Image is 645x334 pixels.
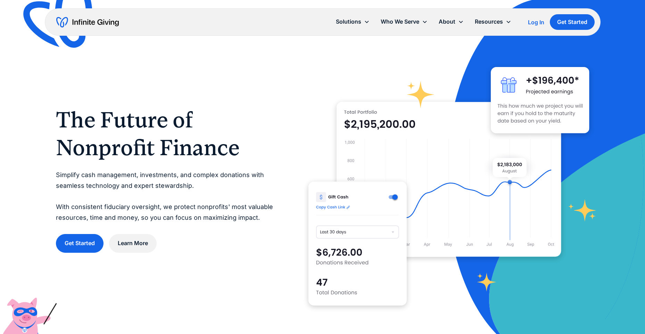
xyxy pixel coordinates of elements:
[56,17,119,28] a: home
[56,234,104,252] a: Get Started
[433,14,469,29] div: About
[381,17,419,26] div: Who We Serve
[56,170,281,223] p: Simplify cash management, investments, and complex donations with seamless technology and expert ...
[528,19,544,25] div: Log In
[336,17,361,26] div: Solutions
[550,14,595,30] a: Get Started
[109,234,157,252] a: Learn More
[439,17,455,26] div: About
[56,106,281,161] h1: The Future of Nonprofit Finance
[528,18,544,26] a: Log In
[337,102,561,257] img: nonprofit donation platform
[475,17,503,26] div: Resources
[308,182,407,306] img: donation software for nonprofits
[469,14,517,29] div: Resources
[330,14,375,29] div: Solutions
[375,14,433,29] div: Who We Serve
[568,199,596,221] img: fundraising star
